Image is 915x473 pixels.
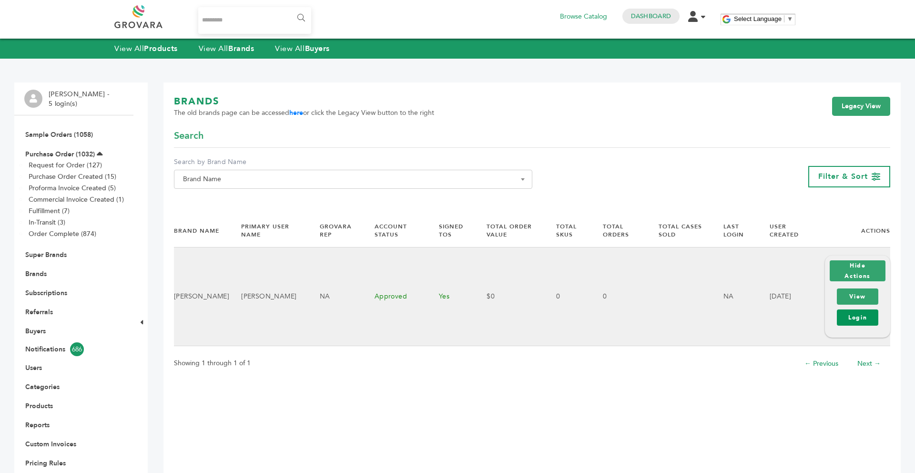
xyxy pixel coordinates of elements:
li: [PERSON_NAME] - 5 login(s) [49,90,112,108]
th: Signed TOS [427,215,475,247]
td: Yes [427,247,475,346]
a: View AllProducts [114,43,178,54]
a: Categories [25,382,60,391]
a: Next → [857,359,881,368]
a: Buyers [25,327,46,336]
a: In-Transit (3) [29,218,65,227]
a: Order Complete (874) [29,229,96,238]
a: ← Previous [804,359,838,368]
button: Hide Actions [830,260,885,281]
td: [DATE] [758,247,813,346]
span: The old brands page can be accessed or click the Legacy View button to the right [174,108,434,118]
a: Subscriptions [25,288,67,298]
a: View AllBrands [199,43,254,54]
th: Last Login [712,215,758,247]
a: Browse Catalog [560,11,607,22]
td: 0 [591,247,647,346]
span: Filter & Sort [818,171,868,182]
th: Account Status [363,215,427,247]
a: here [289,108,303,117]
a: Dashboard [631,12,671,21]
span: Search [174,129,203,143]
a: Notifications686 [25,342,122,356]
a: Products [25,401,53,411]
td: Approved [363,247,427,346]
th: Total Order Value [475,215,544,247]
span: ​ [784,15,784,22]
a: Purchase Order (1032) [25,150,95,159]
a: Pricing Rules [25,459,66,468]
a: View [837,288,878,305]
input: Search... [198,7,311,34]
td: 0 [544,247,591,346]
span: Select Language [734,15,782,22]
a: Login [837,309,878,326]
strong: Buyers [305,43,330,54]
td: $0 [475,247,544,346]
span: Brand Name [179,173,527,186]
strong: Brands [228,43,254,54]
label: Search by Brand Name [174,157,532,167]
a: Super Brands [25,250,67,259]
th: Grovara Rep [308,215,363,247]
th: Total SKUs [544,215,591,247]
p: Showing 1 through 1 of 1 [174,358,251,369]
a: View AllBuyers [275,43,330,54]
span: ▼ [787,15,793,22]
a: Proforma Invoice Created (5) [29,184,116,193]
a: Reports [25,421,50,430]
td: [PERSON_NAME] [229,247,308,346]
th: Actions [813,215,890,247]
a: Referrals [25,308,53,317]
a: Select Language​ [734,15,793,22]
a: Legacy View [832,97,890,116]
th: Total Orders [591,215,647,247]
a: Request for Order (127) [29,161,102,170]
td: NA [308,247,363,346]
a: Brands [25,269,47,278]
th: Total Cases Sold [647,215,712,247]
th: Primary User Name [229,215,308,247]
a: Users [25,363,42,372]
a: Custom Invoices [25,440,76,449]
span: Brand Name [174,170,532,189]
td: [PERSON_NAME] [174,247,229,346]
th: Brand Name [174,215,229,247]
a: Fulfillment (7) [29,206,70,216]
a: Sample Orders (1058) [25,130,93,139]
td: NA [712,247,758,346]
a: Purchase Order Created (15) [29,172,116,181]
strong: Products [144,43,177,54]
span: 686 [70,342,84,356]
img: profile.png [24,90,42,108]
th: User Created [758,215,813,247]
h1: BRANDS [174,95,434,108]
a: Commercial Invoice Created (1) [29,195,124,204]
